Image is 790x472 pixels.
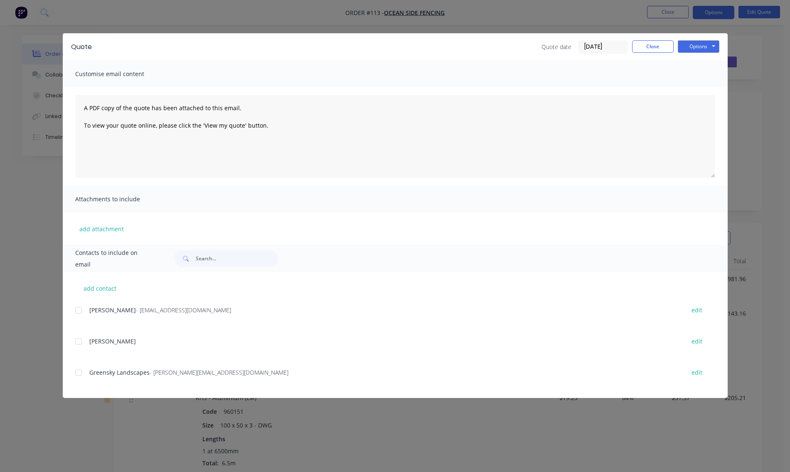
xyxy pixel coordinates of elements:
[75,222,128,235] button: add attachment
[136,306,231,314] span: - [EMAIL_ADDRESS][DOMAIN_NAME]
[75,282,125,294] button: add contact
[89,368,150,376] span: Greensky Landscapes
[150,368,288,376] span: - [PERSON_NAME][EMAIL_ADDRESS][DOMAIN_NAME]
[632,40,674,53] button: Close
[71,42,92,52] div: Quote
[89,337,136,345] span: [PERSON_NAME]
[687,336,707,347] button: edit
[75,95,715,178] textarea: A PDF copy of the quote has been attached to this email. To view your quote online, please click ...
[196,250,278,267] input: Search...
[75,193,167,205] span: Attachments to include
[678,40,719,53] button: Options
[89,306,136,314] span: [PERSON_NAME]
[541,42,571,51] span: Quote date
[75,247,154,270] span: Contacts to include on email
[687,367,707,378] button: edit
[687,304,707,316] button: edit
[75,68,167,80] span: Customise email content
